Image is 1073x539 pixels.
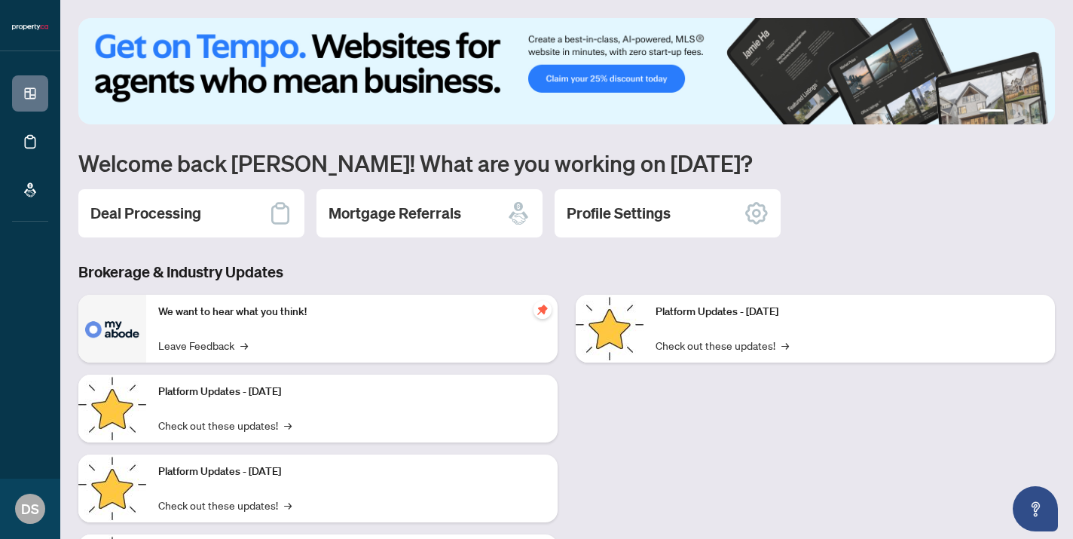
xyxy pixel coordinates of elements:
p: Platform Updates - [DATE] [656,304,1043,320]
button: 1 [980,109,1004,115]
button: 2 [1010,109,1016,115]
p: We want to hear what you think! [158,304,546,320]
a: Check out these updates!→ [158,417,292,433]
span: → [284,417,292,433]
p: Platform Updates - [DATE] [158,464,546,480]
h2: Profile Settings [567,203,671,224]
button: 3 [1022,109,1028,115]
img: Slide 0 [78,18,1055,124]
h2: Deal Processing [90,203,201,224]
a: Check out these updates!→ [656,337,789,354]
span: → [781,337,789,354]
img: Platform Updates - June 23, 2025 [576,295,643,363]
img: We want to hear what you think! [78,295,146,363]
span: → [284,497,292,513]
span: DS [21,498,39,519]
h3: Brokerage & Industry Updates [78,262,1055,283]
button: 4 [1034,109,1040,115]
span: pushpin [533,301,552,319]
h2: Mortgage Referrals [329,203,461,224]
a: Check out these updates!→ [158,497,292,513]
img: logo [12,23,48,32]
img: Platform Updates - September 16, 2025 [78,375,146,443]
span: → [240,337,248,354]
img: Platform Updates - July 21, 2025 [78,455,146,522]
p: Platform Updates - [DATE] [158,384,546,400]
h1: Welcome back [PERSON_NAME]! What are you working on [DATE]? [78,149,1055,177]
button: Open asap [1013,486,1058,531]
a: Leave Feedback→ [158,337,248,354]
